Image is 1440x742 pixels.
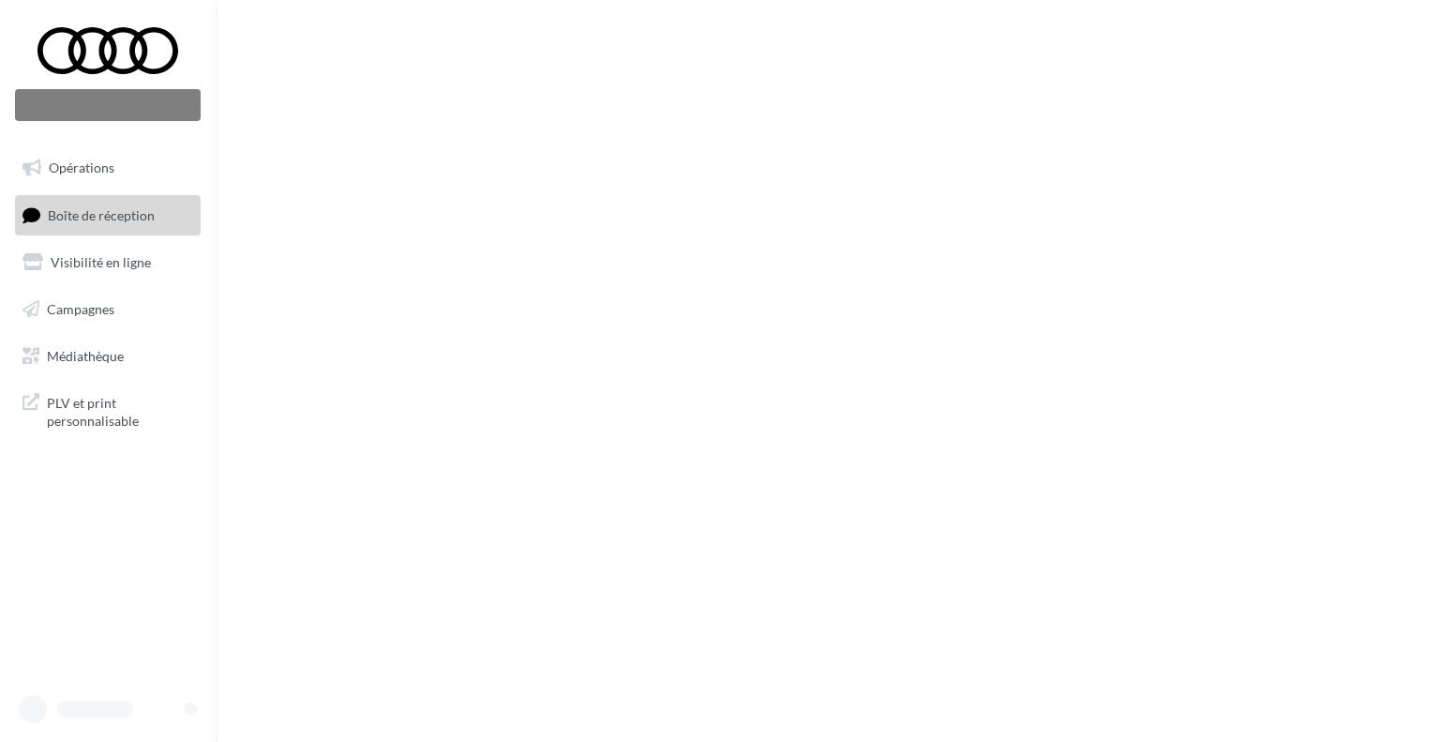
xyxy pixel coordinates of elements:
[51,254,151,270] span: Visibilité en ligne
[11,383,204,438] a: PLV et print personnalisable
[11,195,204,235] a: Boîte de réception
[11,243,204,282] a: Visibilité en ligne
[49,159,114,175] span: Opérations
[47,390,193,431] span: PLV et print personnalisable
[11,148,204,188] a: Opérations
[47,301,114,317] span: Campagnes
[15,89,201,121] div: Nouvelle campagne
[48,206,155,222] span: Boîte de réception
[47,347,124,363] span: Médiathèque
[11,337,204,376] a: Médiathèque
[11,290,204,329] a: Campagnes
